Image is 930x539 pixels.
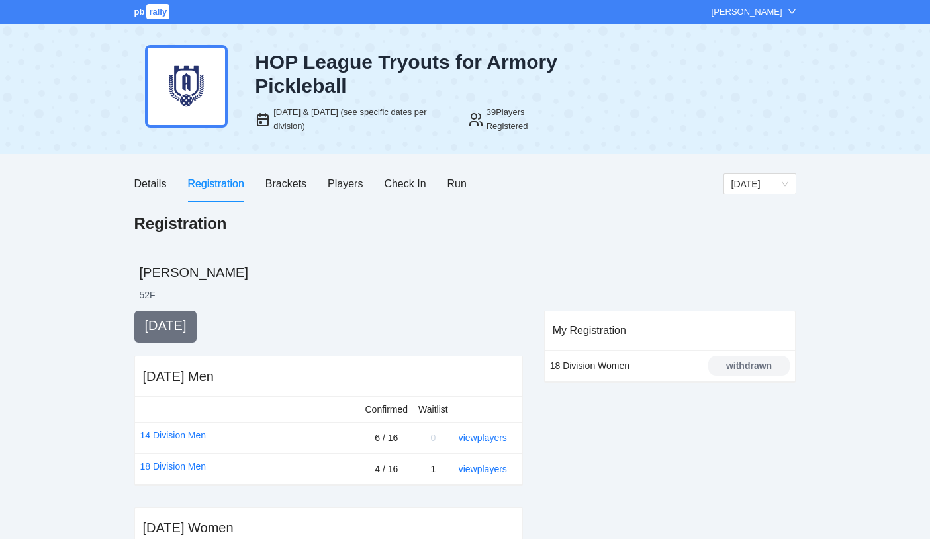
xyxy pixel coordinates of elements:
[788,7,796,16] span: down
[459,464,507,474] a: view players
[459,433,507,443] a: view players
[145,318,187,333] span: [DATE]
[360,423,414,454] td: 6 / 16
[447,175,467,192] div: Run
[365,402,408,417] div: Confirmed
[328,175,363,192] div: Players
[145,45,228,128] img: armory-dark-blue.png
[413,454,453,485] td: 1
[265,175,306,192] div: Brackets
[140,459,207,474] a: 18 Division Men
[140,428,207,442] a: 14 Division Men
[360,454,414,485] td: 4 / 16
[146,4,169,19] span: rally
[553,311,788,349] div: My Registration
[710,358,789,373] div: withdrawn
[134,213,227,234] h1: Registration
[430,433,436,443] span: 0
[550,358,681,373] div: 18 Division Women
[134,7,172,17] a: pbrally
[712,5,782,19] div: [PERSON_NAME]
[134,7,145,17] span: pb
[255,50,565,98] div: HOP League Tryouts for Armory Pickleball
[731,174,788,194] span: Thursday
[143,367,214,386] div: [DATE] Men
[487,106,565,133] div: 39 Players Registered
[384,175,426,192] div: Check In
[140,263,796,282] h2: [PERSON_NAME]
[187,175,244,192] div: Registration
[143,518,234,537] div: [DATE] Women
[273,106,452,133] div: [DATE] & [DATE] (see specific dates per division)
[418,402,448,417] div: Waitlist
[140,288,156,302] li: 52 F
[134,175,167,192] div: Details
